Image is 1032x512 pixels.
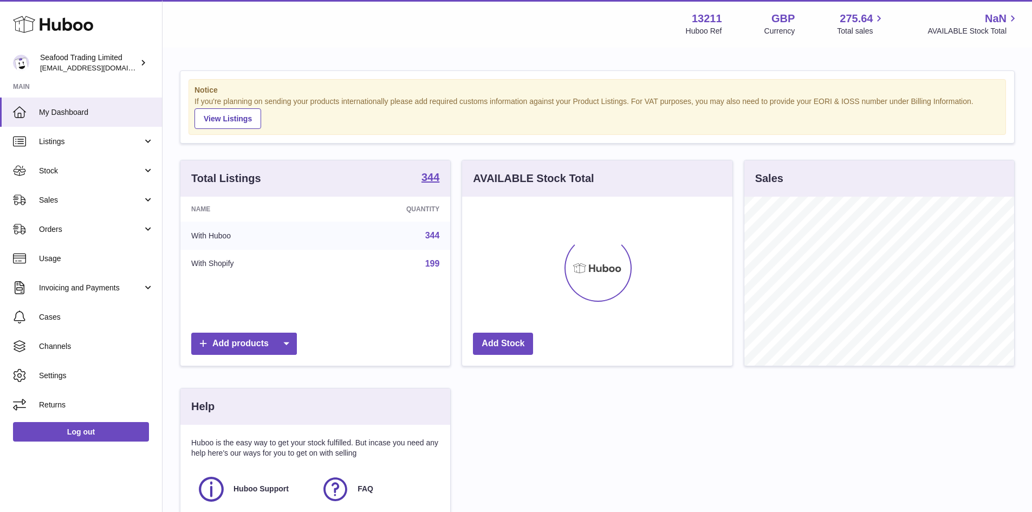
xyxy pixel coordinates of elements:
a: 199 [425,259,440,268]
strong: 13211 [692,11,722,26]
h3: Total Listings [191,171,261,186]
a: FAQ [321,475,434,504]
a: Huboo Support [197,475,310,504]
span: NaN [985,11,1007,26]
th: Name [180,197,326,222]
span: Huboo Support [233,484,289,494]
span: Settings [39,371,154,381]
strong: Notice [194,85,1000,95]
a: Add products [191,333,297,355]
strong: 344 [421,172,439,183]
span: Stock [39,166,142,176]
span: Total sales [837,26,885,36]
span: Sales [39,195,142,205]
img: online@rickstein.com [13,55,29,71]
span: AVAILABLE Stock Total [927,26,1019,36]
span: My Dashboard [39,107,154,118]
h3: Help [191,399,215,414]
a: Add Stock [473,333,533,355]
span: Orders [39,224,142,235]
h3: Sales [755,171,783,186]
p: Huboo is the easy way to get your stock fulfilled. But incase you need any help here's our ways f... [191,438,439,458]
span: Cases [39,312,154,322]
td: With Shopify [180,250,326,278]
a: 344 [425,231,440,240]
div: Currency [764,26,795,36]
span: [EMAIL_ADDRESS][DOMAIN_NAME] [40,63,159,72]
span: Listings [39,137,142,147]
a: Log out [13,422,149,442]
span: Invoicing and Payments [39,283,142,293]
strong: GBP [771,11,795,26]
div: Huboo Ref [686,26,722,36]
span: Channels [39,341,154,352]
h3: AVAILABLE Stock Total [473,171,594,186]
a: 275.64 Total sales [837,11,885,36]
div: If you're planning on sending your products internationally please add required customs informati... [194,96,1000,129]
a: View Listings [194,108,261,129]
th: Quantity [326,197,451,222]
span: 275.64 [840,11,873,26]
span: FAQ [358,484,373,494]
span: Returns [39,400,154,410]
a: 344 [421,172,439,185]
span: Usage [39,254,154,264]
td: With Huboo [180,222,326,250]
a: NaN AVAILABLE Stock Total [927,11,1019,36]
div: Seafood Trading Limited [40,53,138,73]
